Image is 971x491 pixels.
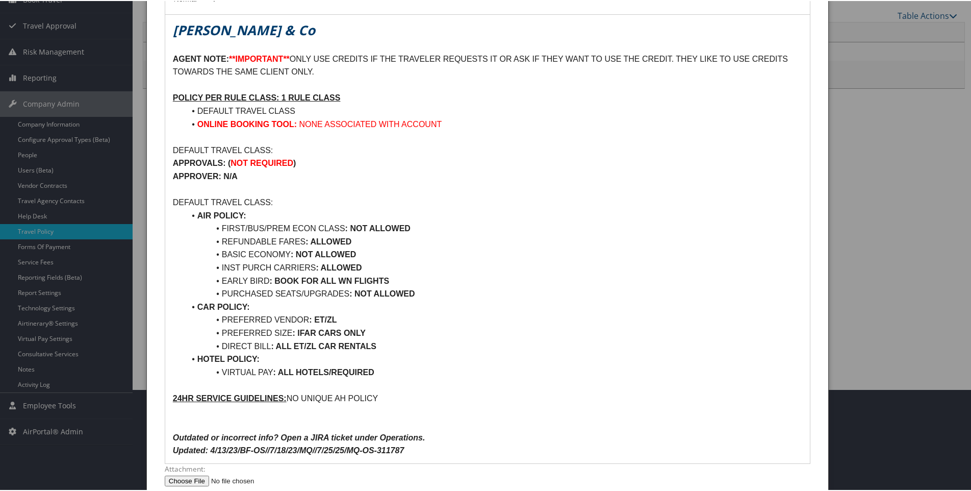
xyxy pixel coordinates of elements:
[185,339,802,352] li: DIRECT BILL
[173,20,315,38] em: [PERSON_NAME] & Co
[292,328,365,336] strong: : IFAR CARS ONLY
[173,171,238,180] strong: APPROVER: N/A
[349,288,415,297] strong: : NOT ALLOWED
[173,158,231,166] strong: APPROVALS: (
[173,445,404,454] em: Updated: 4/13/23/BF-OS//7/18/23/MQ//7/25/25/MQ-OS-311787
[293,158,296,166] strong: )
[273,367,374,376] strong: : ALL HOTELS/REQUIRED
[271,341,376,350] strong: : ALL ET/ZL CAR RENTALS
[231,158,293,166] strong: NOT REQUIRED
[197,302,250,310] strong: CAR POLICY:
[345,223,411,232] strong: : NOT ALLOWED
[269,276,389,284] strong: : BOOK FOR ALL WN FLIGHTS
[173,52,802,78] p: ONLY USE CREDITS IF THE TRAVELER REQUESTS IT OR ASK IF THEY WANT TO USE THE CREDIT. THEY LIKE TO ...
[173,143,802,156] p: DEFAULT TRAVEL CLASS:
[165,463,810,473] label: Attachment:
[197,210,246,219] strong: AIR POLICY:
[173,54,229,62] strong: AGENT NOTE:
[173,393,287,402] u: 24HR SERVICE GUIDELINES:
[305,236,308,245] strong: :
[197,354,260,362] strong: HOTEL POLICY:
[185,286,802,300] li: PURCHASED SEATS/UPGRADES
[185,247,802,260] li: BASIC ECONOMY
[185,312,802,326] li: PREFERRED VENDOR
[185,104,802,117] li: DEFAULT TRAVEL CLASS
[316,262,362,271] strong: : ALLOWED
[173,432,425,441] em: Outdated or incorrect info? Open a JIRA ticket under Operations.
[309,314,337,323] strong: : ET/ZL
[185,260,802,274] li: INST PURCH CARRIERS
[173,92,341,101] u: POLICY PER RULE CLASS: 1 RULE CLASS
[185,326,802,339] li: PREFERRED SIZE
[173,195,802,208] p: DEFAULT TRAVEL CLASS:
[185,234,802,248] li: REFUNDABLE FARES
[291,249,356,258] strong: : NOT ALLOWED
[185,274,802,287] li: EARLY BIRD
[185,221,802,234] li: FIRST/BUS/PREM ECON CLASS
[185,365,802,378] li: VIRTUAL PAY
[197,119,297,128] strong: ONLINE BOOKING TOOL:
[173,391,802,404] p: NO UNIQUE AH POLICY
[310,236,351,245] strong: ALLOWED
[299,119,442,128] span: NONE ASSOCIATED WITH ACCOUNT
